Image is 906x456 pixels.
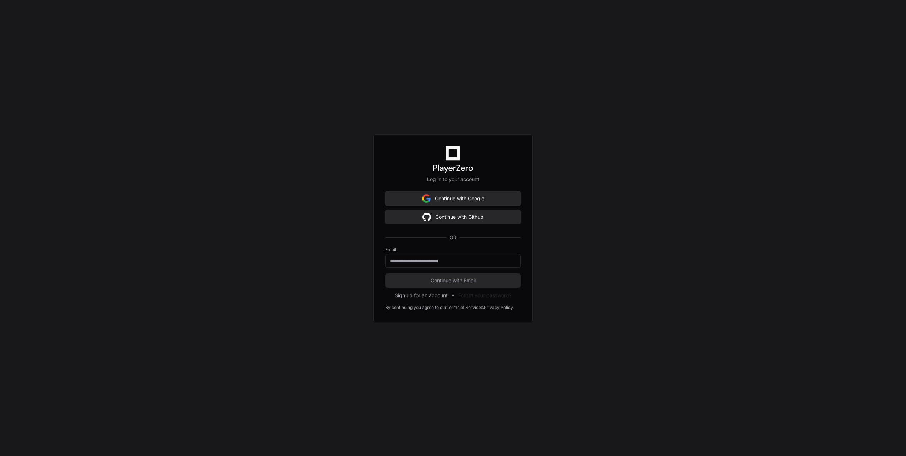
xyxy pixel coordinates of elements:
[385,210,521,224] button: Continue with Github
[447,234,459,241] span: OR
[484,305,514,310] a: Privacy Policy.
[481,305,484,310] div: &
[385,277,521,284] span: Continue with Email
[458,292,512,299] button: Forgot your password?
[395,292,448,299] button: Sign up for an account
[422,191,431,206] img: Sign in with google
[422,210,431,224] img: Sign in with google
[385,305,447,310] div: By continuing you agree to our
[447,305,481,310] a: Terms of Service
[385,176,521,183] p: Log in to your account
[385,191,521,206] button: Continue with Google
[385,247,521,253] label: Email
[385,273,521,288] button: Continue with Email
